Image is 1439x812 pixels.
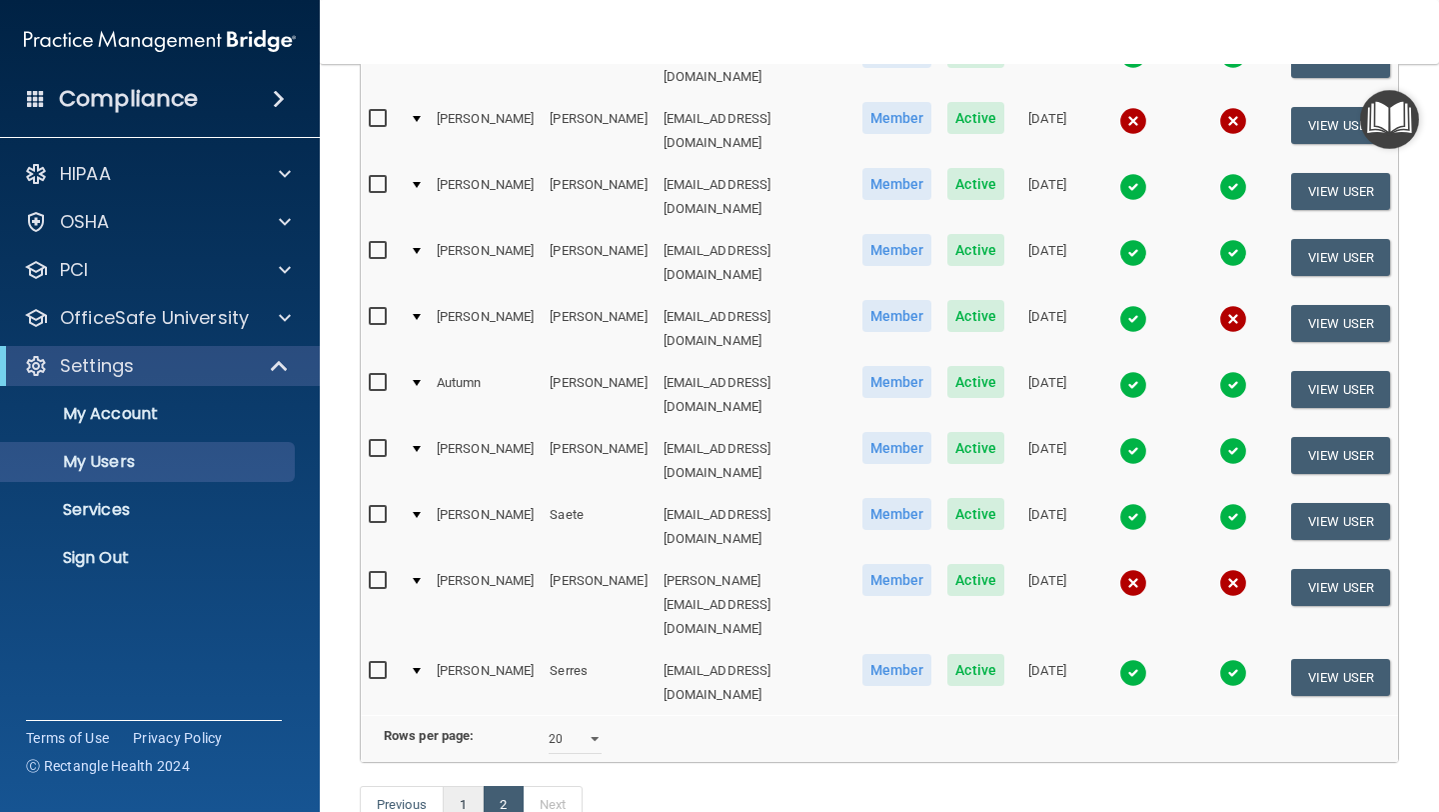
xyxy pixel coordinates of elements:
[1291,239,1390,276] button: View User
[1012,560,1082,650] td: [DATE]
[947,498,1004,530] span: Active
[26,756,190,776] span: Ⓒ Rectangle Health 2024
[429,230,542,296] td: [PERSON_NAME]
[13,404,286,424] p: My Account
[1219,569,1247,597] img: cross.ca9f0e7f.svg
[862,300,932,332] span: Member
[1119,503,1147,531] img: tick.e7d51cea.svg
[1119,569,1147,597] img: cross.ca9f0e7f.svg
[947,300,1004,332] span: Active
[384,728,474,743] b: Rows per page:
[947,234,1004,266] span: Active
[1291,305,1390,342] button: View User
[656,164,854,230] td: [EMAIL_ADDRESS][DOMAIN_NAME]
[24,162,291,186] a: HIPAA
[862,366,932,398] span: Member
[862,654,932,686] span: Member
[1012,650,1082,715] td: [DATE]
[429,650,542,715] td: [PERSON_NAME]
[59,85,198,113] h4: Compliance
[1119,107,1147,135] img: cross.ca9f0e7f.svg
[947,366,1004,398] span: Active
[24,210,291,234] a: OSHA
[13,548,286,568] p: Sign Out
[1012,32,1082,98] td: [DATE]
[542,98,655,164] td: [PERSON_NAME]
[1219,239,1247,267] img: tick.e7d51cea.svg
[429,296,542,362] td: [PERSON_NAME]
[60,210,110,234] p: OSHA
[429,32,542,98] td: [PERSON_NAME]
[947,432,1004,464] span: Active
[1012,296,1082,362] td: [DATE]
[542,650,655,715] td: Serres
[862,564,932,596] span: Member
[542,32,655,98] td: [PERSON_NAME]
[542,230,655,296] td: [PERSON_NAME]
[542,494,655,560] td: Saete
[947,654,1004,686] span: Active
[429,494,542,560] td: [PERSON_NAME]
[542,428,655,494] td: [PERSON_NAME]
[60,258,88,282] p: PCI
[656,494,854,560] td: [EMAIL_ADDRESS][DOMAIN_NAME]
[60,306,249,330] p: OfficeSafe University
[429,164,542,230] td: [PERSON_NAME]
[24,354,290,378] a: Settings
[1219,107,1247,135] img: cross.ca9f0e7f.svg
[60,162,111,186] p: HIPAA
[1119,173,1147,201] img: tick.e7d51cea.svg
[429,98,542,164] td: [PERSON_NAME]
[656,32,854,98] td: [EMAIL_ADDRESS][DOMAIN_NAME]
[24,258,291,282] a: PCI
[13,500,286,520] p: Services
[60,354,134,378] p: Settings
[656,428,854,494] td: [EMAIL_ADDRESS][DOMAIN_NAME]
[656,560,854,650] td: [PERSON_NAME][EMAIL_ADDRESS][DOMAIN_NAME]
[862,102,932,134] span: Member
[133,728,223,748] a: Privacy Policy
[1119,371,1147,399] img: tick.e7d51cea.svg
[429,428,542,494] td: [PERSON_NAME]
[1219,173,1247,201] img: tick.e7d51cea.svg
[1219,503,1247,531] img: tick.e7d51cea.svg
[24,21,296,61] img: PMB logo
[13,452,286,472] p: My Users
[656,98,854,164] td: [EMAIL_ADDRESS][DOMAIN_NAME]
[862,432,932,464] span: Member
[1119,659,1147,687] img: tick.e7d51cea.svg
[24,306,291,330] a: OfficeSafe University
[947,168,1004,200] span: Active
[1119,305,1147,333] img: tick.e7d51cea.svg
[947,564,1004,596] span: Active
[656,650,854,715] td: [EMAIL_ADDRESS][DOMAIN_NAME]
[1291,437,1390,474] button: View User
[862,168,932,200] span: Member
[1012,98,1082,164] td: [DATE]
[429,362,542,428] td: Autumn
[1291,173,1390,210] button: View User
[1119,437,1147,465] img: tick.e7d51cea.svg
[1219,305,1247,333] img: cross.ca9f0e7f.svg
[1291,659,1390,696] button: View User
[862,498,932,530] span: Member
[542,560,655,650] td: [PERSON_NAME]
[656,296,854,362] td: [EMAIL_ADDRESS][DOMAIN_NAME]
[1219,437,1247,465] img: tick.e7d51cea.svg
[656,362,854,428] td: [EMAIL_ADDRESS][DOMAIN_NAME]
[1012,428,1082,494] td: [DATE]
[429,560,542,650] td: [PERSON_NAME]
[1291,371,1390,408] button: View User
[1291,107,1390,144] button: View User
[862,234,932,266] span: Member
[542,296,655,362] td: [PERSON_NAME]
[1219,371,1247,399] img: tick.e7d51cea.svg
[542,362,655,428] td: [PERSON_NAME]
[1012,230,1082,296] td: [DATE]
[1012,362,1082,428] td: [DATE]
[1360,90,1419,149] button: Open Resource Center
[1219,659,1247,687] img: tick.e7d51cea.svg
[542,164,655,230] td: [PERSON_NAME]
[1291,503,1390,540] button: View User
[1012,494,1082,560] td: [DATE]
